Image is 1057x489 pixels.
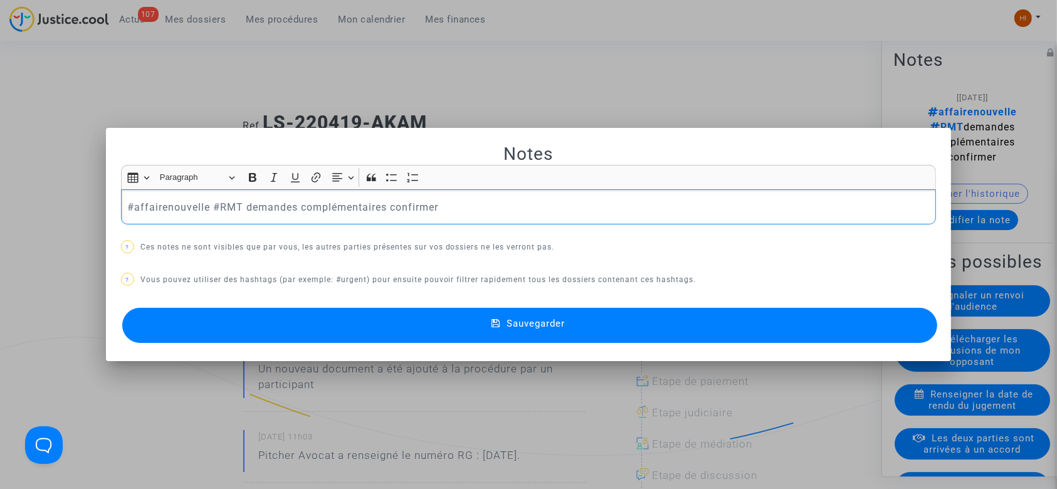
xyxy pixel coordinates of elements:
[121,143,937,165] h2: Notes
[125,276,129,283] span: ?
[121,239,937,255] p: Ces notes ne sont visibles que par vous, les autres parties présentes sur vos dossiers ne les ver...
[507,318,565,329] span: Sauvegarder
[121,165,937,189] div: Editor toolbar
[121,272,937,288] p: Vous pouvez utiliser des hashtags (par exemple: #urgent) pour ensuite pouvoir filtrer rapidement ...
[25,426,63,464] iframe: Help Scout Beacon - Open
[160,170,225,185] span: Paragraph
[121,189,937,224] div: Rich Text Editor, main
[125,244,129,251] span: ?
[122,308,938,343] button: Sauvegarder
[154,168,241,187] button: Paragraph
[127,199,930,215] p: #affairenouvelle #RMT demandes complémentaires confirmer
